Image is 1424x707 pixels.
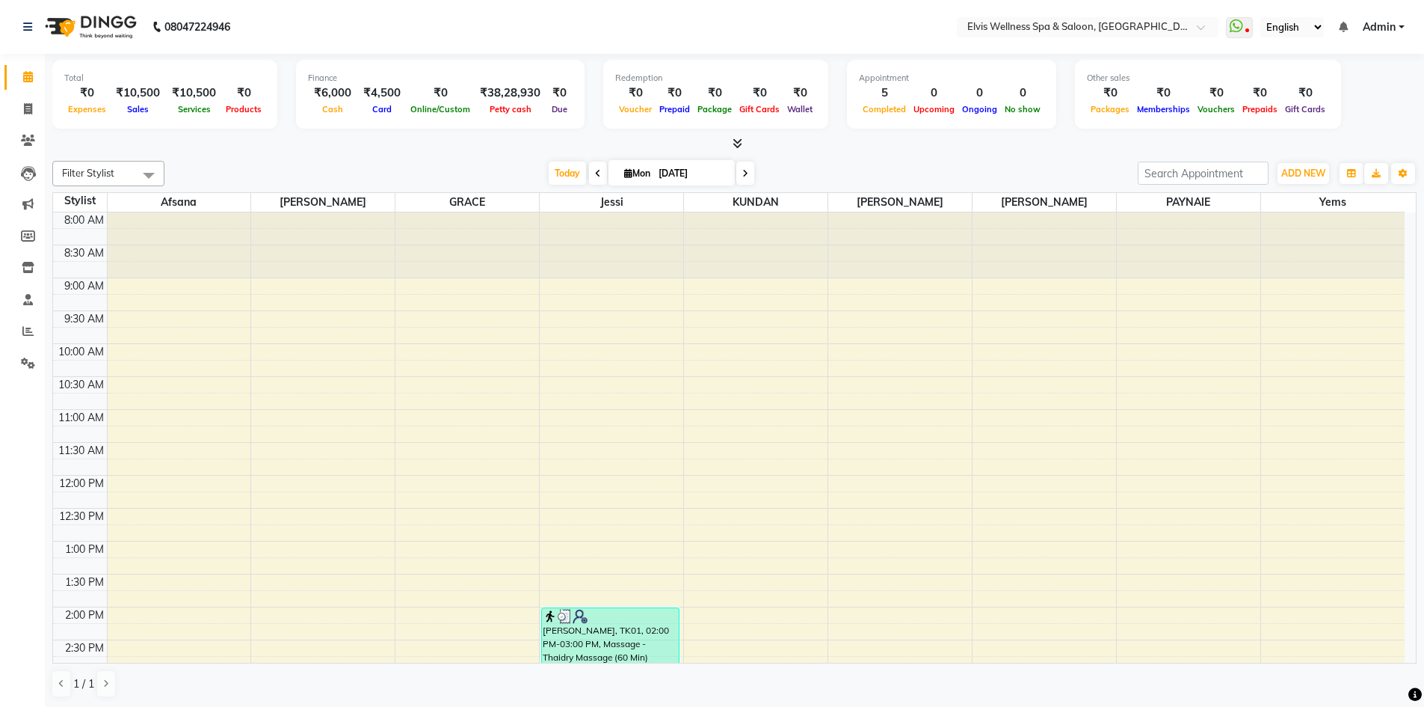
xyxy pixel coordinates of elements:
[318,104,347,114] span: Cash
[55,443,107,459] div: 11:30 AM
[369,104,395,114] span: Card
[1281,104,1329,114] span: Gift Cards
[110,85,166,102] div: ₹10,500
[61,245,107,261] div: 8:30 AM
[357,85,407,102] div: ₹4,500
[308,72,573,85] div: Finance
[859,72,1044,85] div: Appointment
[958,104,1001,114] span: Ongoing
[694,85,736,102] div: ₹0
[62,640,107,656] div: 2:30 PM
[55,410,107,426] div: 11:00 AM
[1133,85,1194,102] div: ₹0
[615,104,656,114] span: Voucher
[108,193,251,212] span: Afsana
[656,85,694,102] div: ₹0
[1194,104,1239,114] span: Vouchers
[56,509,107,524] div: 12:30 PM
[308,85,357,102] div: ₹6,000
[486,104,535,114] span: Petty cash
[910,104,958,114] span: Upcoming
[859,85,910,102] div: 5
[736,104,783,114] span: Gift Cards
[654,162,729,185] input: 2025-09-01
[656,104,694,114] span: Prepaid
[828,193,972,212] span: [PERSON_NAME]
[1194,85,1239,102] div: ₹0
[1087,104,1133,114] span: Packages
[783,104,816,114] span: Wallet
[56,476,107,492] div: 12:00 PM
[73,676,94,692] span: 1 / 1
[615,72,816,85] div: Redemption
[407,85,474,102] div: ₹0
[251,193,395,212] span: [PERSON_NAME]
[1239,85,1281,102] div: ₹0
[859,104,910,114] span: Completed
[548,104,571,114] span: Due
[783,85,816,102] div: ₹0
[174,104,215,114] span: Services
[546,85,573,102] div: ₹0
[62,575,107,590] div: 1:30 PM
[55,344,107,360] div: 10:00 AM
[1087,72,1329,85] div: Other sales
[615,85,656,102] div: ₹0
[55,377,107,393] div: 10:30 AM
[1239,104,1281,114] span: Prepaids
[549,162,586,185] span: Today
[736,85,783,102] div: ₹0
[1001,85,1044,102] div: 0
[222,85,265,102] div: ₹0
[1087,85,1133,102] div: ₹0
[62,542,107,557] div: 1:00 PM
[958,85,1001,102] div: 0
[1133,104,1194,114] span: Memberships
[1001,104,1044,114] span: No show
[474,85,546,102] div: ₹38,28,930
[694,104,736,114] span: Package
[1138,162,1269,185] input: Search Appointment
[166,85,222,102] div: ₹10,500
[64,72,265,85] div: Total
[61,278,107,294] div: 9:00 AM
[540,193,683,212] span: jessi
[222,104,265,114] span: Products
[620,168,654,179] span: Mon
[542,608,679,672] div: [PERSON_NAME], TK01, 02:00 PM-03:00 PM, Massage - Thaidry Massage (60 Min)
[395,193,539,212] span: GRACE
[407,104,474,114] span: Online/Custom
[61,212,107,228] div: 8:00 AM
[38,6,141,48] img: logo
[164,6,230,48] b: 08047224946
[61,311,107,327] div: 9:30 AM
[53,193,107,209] div: Stylist
[1281,85,1329,102] div: ₹0
[1261,193,1405,212] span: yems
[1277,163,1329,184] button: ADD NEW
[1363,19,1396,35] span: Admin
[62,167,114,179] span: Filter Stylist
[64,85,110,102] div: ₹0
[123,104,152,114] span: Sales
[1281,168,1325,179] span: ADD NEW
[1117,193,1260,212] span: PAYNAIE
[910,85,958,102] div: 0
[973,193,1116,212] span: [PERSON_NAME]
[684,193,827,212] span: KUNDAN
[62,607,107,623] div: 2:00 PM
[64,104,110,114] span: Expenses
